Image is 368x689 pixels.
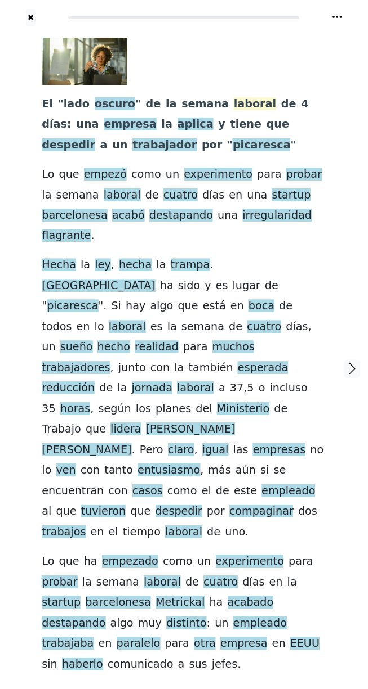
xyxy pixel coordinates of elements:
[109,526,118,540] span: el
[274,403,288,417] span: de
[42,596,81,610] span: startup
[163,555,193,569] span: como
[149,209,213,223] span: destapando
[42,362,110,376] span: trabajadores
[42,168,54,182] span: Lo
[178,118,214,132] span: aplica
[202,188,224,202] span: días
[291,138,296,152] span: "
[265,280,278,294] span: de
[202,138,222,152] span: por
[132,382,172,396] span: jornada
[42,38,127,85] img: lado-oscuro-semana-laboral-4-dias-empresa-implemento-tuvo-despedir-trabajador-picaresca-4354344.jpg
[146,423,236,437] span: [PERSON_NAME]
[205,280,211,294] span: y
[234,485,257,499] span: este
[253,444,306,458] span: empresas
[194,637,216,651] span: otra
[209,464,231,478] span: más
[207,505,225,519] span: por
[42,403,55,417] span: 35
[42,444,131,458] span: [PERSON_NAME]
[138,617,162,631] span: muy
[56,505,77,519] span: que
[132,485,163,499] span: casos
[229,505,294,519] span: compaginar
[166,617,207,631] span: distinto
[165,526,202,540] span: laboral
[131,168,161,182] span: como
[99,300,107,314] span: ".
[95,97,135,111] span: oscuro
[42,300,47,314] span: "
[163,188,198,202] span: cuatro
[238,658,241,672] span: .
[196,403,212,417] span: del
[229,321,242,335] span: de
[126,300,145,314] span: hay
[262,485,316,499] span: empleado
[165,637,190,651] span: para
[84,555,97,569] span: ha
[119,259,152,273] span: hecha
[67,118,72,132] span: :
[105,464,134,478] span: tanto
[201,464,204,478] span: ,
[261,464,269,478] span: si
[110,617,134,631] span: algo
[185,576,199,590] span: de
[189,658,207,672] span: sus
[308,321,312,335] span: ,
[217,403,270,417] span: Ministerio
[91,229,95,244] span: .
[118,362,146,376] span: junto
[219,118,226,132] span: y
[269,576,283,590] span: en
[86,423,106,437] span: que
[81,259,90,273] span: la
[225,526,246,540] span: uno
[42,617,105,631] span: destapando
[218,209,238,223] span: una
[177,382,214,396] span: laboral
[42,423,81,437] span: Trabajo
[233,444,249,458] span: las
[230,382,243,396] span: 37
[82,576,92,590] span: la
[77,321,90,335] span: en
[42,341,55,355] span: un
[84,168,127,182] span: empezó
[109,485,128,499] span: con
[162,118,173,132] span: la
[219,382,225,396] span: a
[274,464,286,478] span: se
[62,658,103,672] span: haberlo
[42,485,104,499] span: encuentran
[247,188,268,202] span: una
[166,168,179,182] span: un
[42,97,53,111] span: El
[258,168,282,182] span: para
[286,168,322,182] span: probar
[42,637,94,651] span: trabajaba
[287,576,297,590] span: la
[289,555,314,569] span: para
[42,658,57,672] span: sin
[203,576,238,590] span: cuatro
[26,9,36,26] button: ✖
[311,444,324,458] span: no
[236,464,256,478] span: aún
[233,280,260,294] span: lugar
[290,637,320,651] span: EEUU
[299,505,318,519] span: dos
[109,321,146,335] span: laboral
[150,362,170,376] span: con
[157,259,166,273] span: la
[96,576,139,590] span: semana
[150,321,163,335] span: es
[97,341,130,355] span: hecho
[60,341,93,355] span: sueño
[76,118,99,132] span: una
[42,321,72,335] span: todos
